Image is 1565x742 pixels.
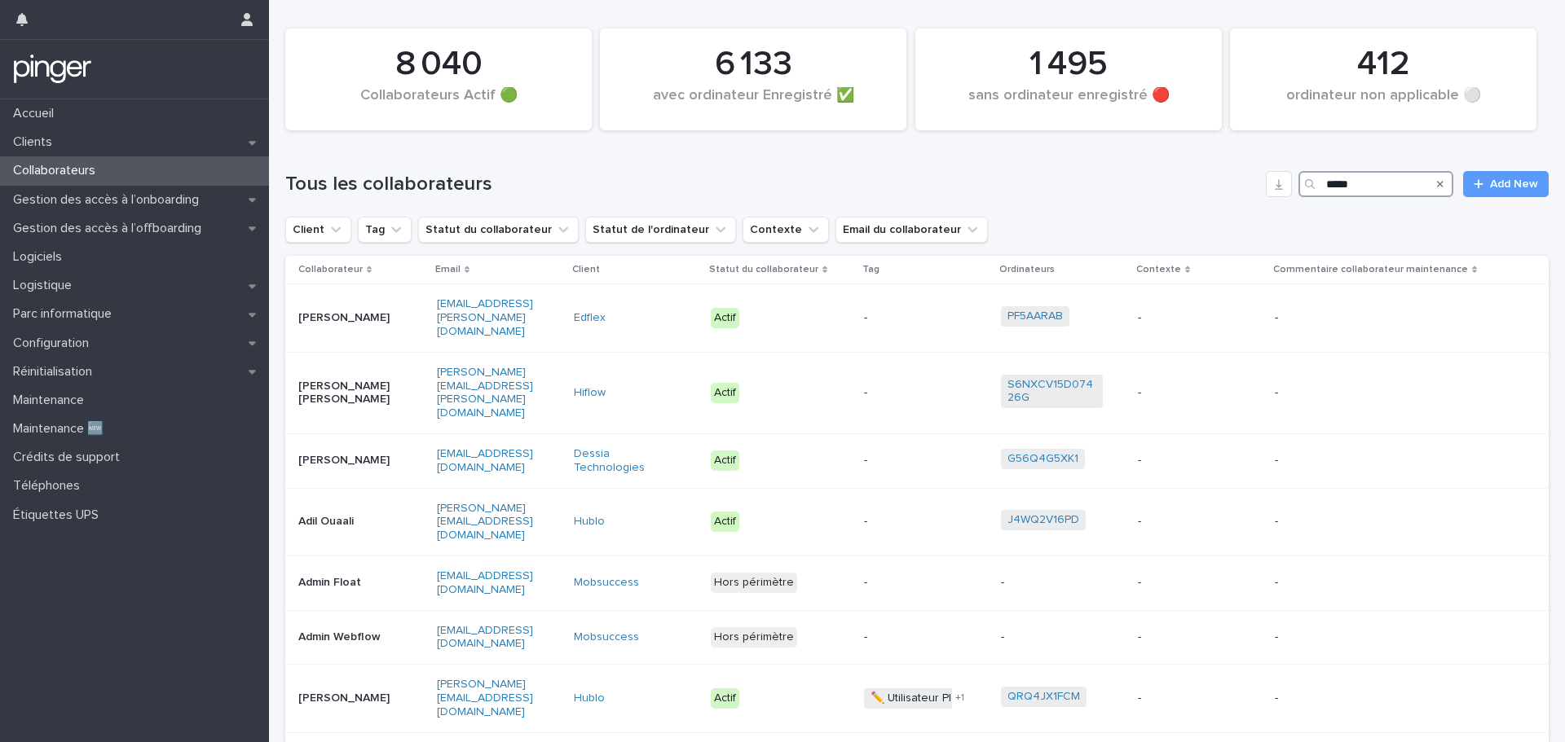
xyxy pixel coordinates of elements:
input: Search [1298,171,1453,197]
p: - [864,576,966,590]
p: [PERSON_NAME] [PERSON_NAME] [298,380,400,407]
p: Logistique [7,278,85,293]
a: S6NXCV15D07426G [1007,378,1096,406]
tr: [PERSON_NAME][EMAIL_ADDRESS][DOMAIN_NAME]Dessia Technologies Actif-G56Q4G5XK1 -- [285,433,1549,488]
a: [PERSON_NAME][EMAIL_ADDRESS][DOMAIN_NAME] [437,503,533,542]
a: Add New [1463,171,1549,197]
a: Edflex [574,311,606,325]
p: Téléphones [7,478,93,494]
a: [EMAIL_ADDRESS][DOMAIN_NAME] [437,570,533,595]
a: G56Q4G5XK1 [1007,452,1078,466]
button: Contexte [743,217,829,243]
p: Collaborateur [298,261,363,279]
div: Actif [711,383,739,403]
span: Add New [1490,178,1538,190]
p: Email [435,261,461,279]
a: Mobsuccess [574,576,639,590]
p: Parc informatique [7,306,125,322]
button: Statut du collaborateur [418,217,579,243]
div: Actif [711,308,739,328]
p: Accueil [7,106,67,121]
p: - [864,311,966,325]
p: Statut du collaborateur [709,261,818,279]
div: Actif [711,450,739,471]
a: Dessia Technologies [574,447,676,475]
div: 8 040 [313,44,564,85]
a: J4WQ2V16PD [1007,513,1079,527]
tr: [PERSON_NAME] [PERSON_NAME][PERSON_NAME][EMAIL_ADDRESS][PERSON_NAME][DOMAIN_NAME]Hiflow Actif-S6N... [285,352,1549,433]
p: - [1275,454,1479,468]
p: - [1275,386,1479,400]
button: Client [285,217,351,243]
div: Collaborateurs Actif 🟢 [313,87,564,121]
a: PF5AARAB [1007,310,1063,323]
p: - [864,454,966,468]
button: Email du collaborateur [835,217,988,243]
tr: Adil Ouaali[PERSON_NAME][EMAIL_ADDRESS][DOMAIN_NAME]Hublo Actif-J4WQ2V16PD -- [285,488,1549,555]
p: - [1275,692,1479,705]
p: Clients [7,134,65,150]
p: Configuration [7,336,102,351]
a: Hublo [574,692,605,705]
p: Logiciels [7,249,75,265]
a: [EMAIL_ADDRESS][PERSON_NAME][DOMAIN_NAME] [437,298,533,337]
tr: [PERSON_NAME][PERSON_NAME][EMAIL_ADDRESS][DOMAIN_NAME]Hublo Actif✏️ Utilisateur Plateforme+1QRQ4J... [285,665,1549,732]
p: [PERSON_NAME] [298,454,400,468]
div: 1 495 [943,44,1194,85]
p: - [864,630,966,644]
div: avec ordinateur Enregistré ✅ [628,87,879,121]
div: sans ordinateur enregistré 🔴 [943,87,1194,121]
img: mTgBEunGTSyRkCgitkcU [13,53,92,86]
p: - [1138,576,1240,590]
h1: Tous les collaborateurs [285,173,1259,196]
div: Hors périmètre [711,573,797,593]
span: ✏️ Utilisateur Plateforme [864,688,1006,709]
a: Mobsuccess [574,630,639,644]
span: + 1 [955,693,964,703]
div: ordinateur non applicable ⚪ [1258,87,1509,121]
a: [EMAIL_ADDRESS][DOMAIN_NAME] [437,625,533,650]
p: [PERSON_NAME] [298,311,400,325]
a: Hiflow [574,386,606,400]
p: - [1275,515,1479,529]
p: Ordinateurs [999,261,1055,279]
p: Commentaire collaborateur maintenance [1273,261,1468,279]
p: Maintenance 🆕 [7,421,117,437]
button: Tag [358,217,412,243]
a: Hublo [574,515,605,529]
div: Actif [711,511,739,532]
p: - [1138,692,1240,705]
tr: Admin Float[EMAIL_ADDRESS][DOMAIN_NAME]Mobsuccess Hors périmètre---- [285,555,1549,610]
a: [EMAIL_ADDRESS][DOMAIN_NAME] [437,448,533,473]
p: Client [572,261,600,279]
p: - [1001,630,1103,644]
p: - [1138,454,1240,468]
tr: [PERSON_NAME][EMAIL_ADDRESS][PERSON_NAME][DOMAIN_NAME]Edflex Actif-PF5AARAB -- [285,284,1549,352]
div: Hors périmètre [711,627,797,648]
p: Gestion des accès à l’onboarding [7,192,212,208]
tr: Admin Webflow[EMAIL_ADDRESS][DOMAIN_NAME]Mobsuccess Hors périmètre---- [285,610,1549,665]
p: Adil Ouaali [298,515,400,529]
a: [PERSON_NAME][EMAIL_ADDRESS][DOMAIN_NAME] [437,678,533,718]
p: Admin Webflow [298,630,400,644]
p: Crédits de support [7,450,133,465]
p: - [1138,311,1240,325]
p: - [864,515,966,529]
p: - [1001,576,1103,590]
div: 412 [1258,44,1509,85]
p: Tag [862,261,879,279]
p: Gestion des accès à l’offboarding [7,221,214,236]
p: Réinitialisation [7,364,105,380]
p: - [1275,311,1479,325]
p: - [1138,515,1240,529]
p: Étiquettes UPS [7,507,112,523]
button: Statut de l'ordinateur [585,217,736,243]
a: QRQ4JX1FCM [1007,690,1080,704]
p: - [1138,386,1240,400]
a: [PERSON_NAME][EMAIL_ADDRESS][PERSON_NAME][DOMAIN_NAME] [437,367,533,419]
p: - [1275,630,1479,644]
p: - [1275,576,1479,590]
p: Maintenance [7,393,97,408]
p: Admin Float [298,576,400,590]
